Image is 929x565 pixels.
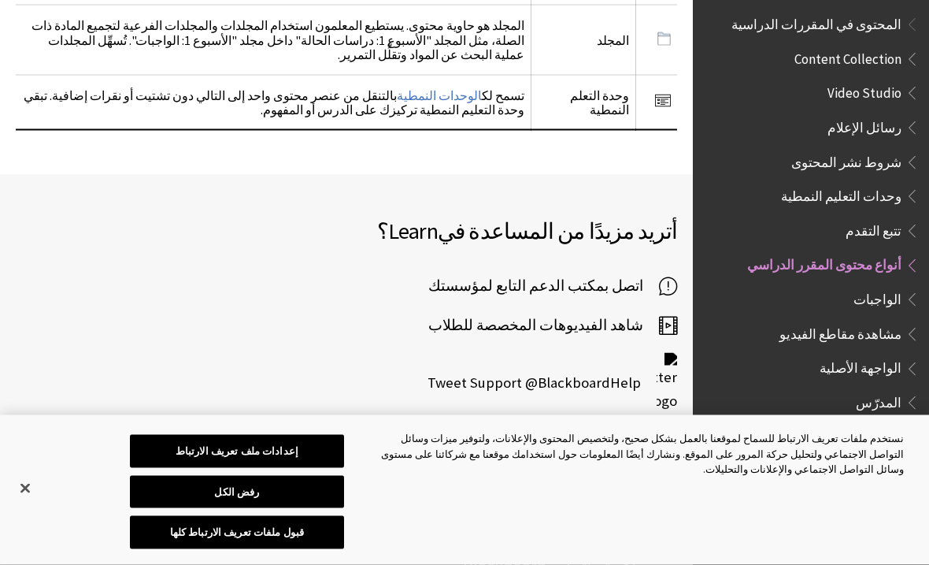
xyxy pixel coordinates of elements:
span: وحدات التعليم النمطية [781,184,901,205]
span: الواجبات [853,287,901,308]
button: قبول ملفات تعريف الارتباط كلها [130,516,343,549]
span: Content Collection [794,46,901,68]
div: نستخدم ملفات تعريف الارتباط للسماح لموقعنا بالعمل بشكل صحيح، ولتخصيص المحتوى والإعلانات، ولتوفير ... [372,431,904,478]
a: الوحدات النمطية [397,87,482,104]
td: المجلد [531,6,636,75]
span: شاهد الفيديوهات المخصصة للطلاب [428,314,659,337]
button: إغلاق [8,471,43,506]
span: اتصل بمكتب الدعم التابع لمؤسستك [428,274,659,298]
span: مشاهدة مقاطع الفيديو [779,322,901,343]
button: إعدادات ملف تعريف الارتباط [130,435,343,468]
a: Twitter logo Tweet Support @BlackboardHelp [427,353,677,413]
td: وحدة التعلم النمطية [531,75,636,130]
span: الواجهة الأصلية [820,356,901,377]
a: اتصل بمكتب الدعم التابع لمؤسستك [428,274,677,298]
td: تسمح لك بالتنقل من عنصر محتوى واحد إلى التالي دون تشتيت أو نقرات إضافية. تبقي وحدة التعليم النمطي... [16,75,531,130]
span: رسائل الإعلام [827,115,901,136]
span: المدرّس [856,390,901,411]
span: شروط نشر المحتوى [791,150,901,171]
span: المحتوى في المقررات الدراسية [731,12,901,33]
td: المجلد هو حاوية محتوى. يستطيع المعلمون استخدام المجلدات والمجلدات الفرعية لتجميع المادة ذات الصلة... [16,6,531,75]
span: Tweet Support @BlackboardHelp [427,371,657,395]
span: تتبع التقدم [846,218,901,240]
button: رفض الكل [130,476,343,509]
a: شاهد الفيديوهات المخصصة للطلاب [428,314,677,337]
img: Twitter logo [657,353,677,413]
h2: أتريد مزيدًا من المساعدة في ؟ [16,214,677,247]
span: Video Studio [827,80,901,102]
span: أنواع محتوى المقرر الدراسي [747,253,901,274]
span: Learn [388,217,438,245]
img: Icon for Learning Module in Ultra [655,93,671,109]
